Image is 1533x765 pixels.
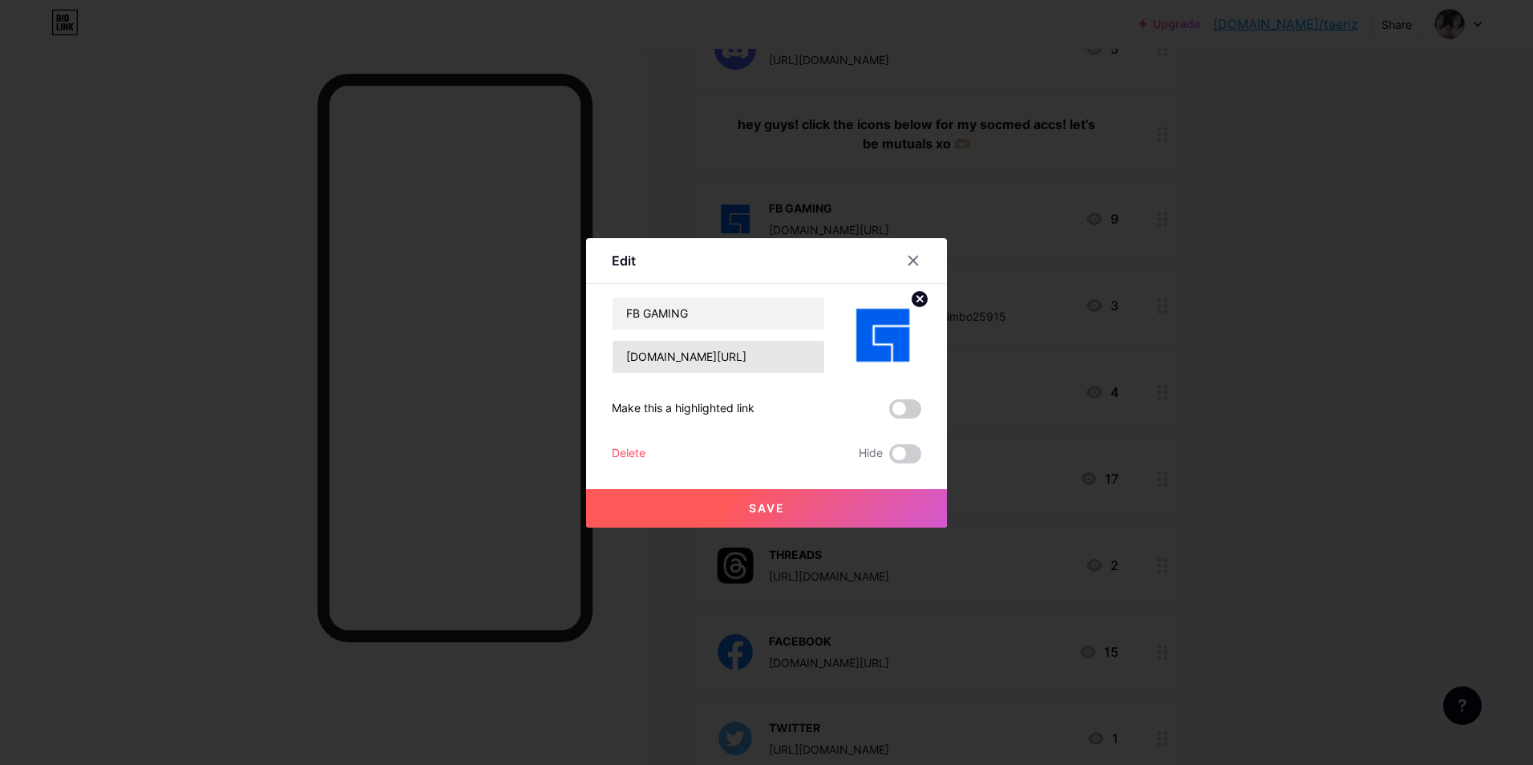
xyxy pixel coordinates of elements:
div: Make this a highlighted link [612,399,754,419]
div: Edit [612,251,636,270]
span: Save [749,501,785,515]
img: link_thumbnail [844,297,921,374]
span: Hide [859,444,883,463]
input: Title [613,297,824,330]
input: URL [613,341,824,373]
div: Delete [612,444,645,463]
button: Save [586,489,947,528]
